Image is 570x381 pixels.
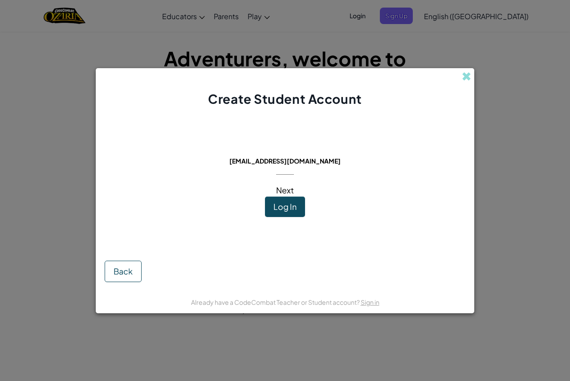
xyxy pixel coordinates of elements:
[361,298,379,306] a: Sign in
[191,298,361,306] span: Already have a CodeCombat Teacher or Student account?
[276,185,294,195] span: Next
[208,91,362,107] span: Create Student Account
[229,157,341,165] span: [EMAIL_ADDRESS][DOMAIN_NAME]
[265,197,305,217] button: Log In
[105,261,142,282] button: Back
[273,201,297,212] span: Log In
[222,144,348,155] span: This email is already in use:
[114,266,133,276] span: Back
